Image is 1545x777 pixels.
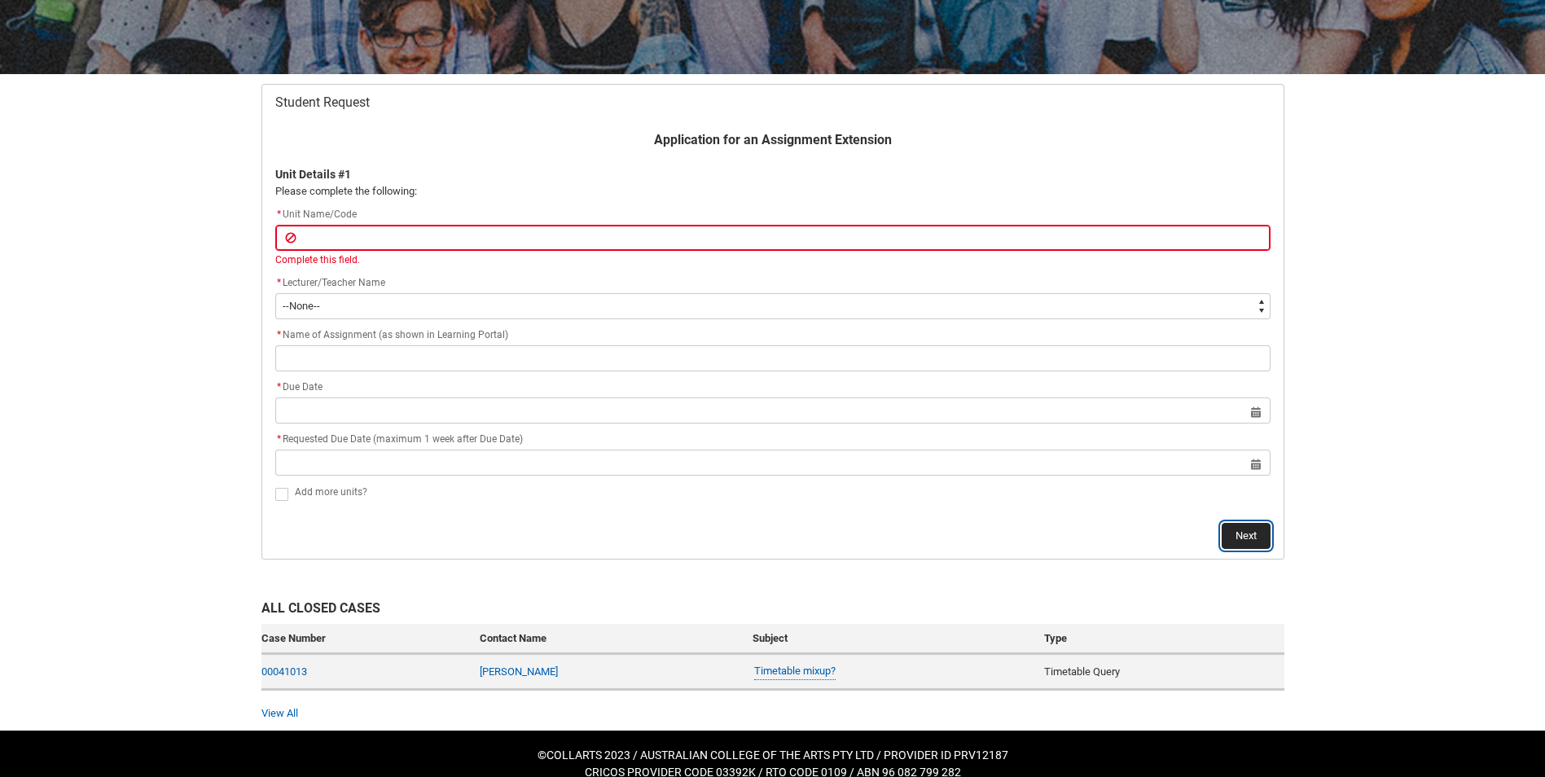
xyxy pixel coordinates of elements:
b: Unit Details #1 [275,168,351,181]
p: Please complete the following: [275,183,1271,200]
button: Next [1222,523,1271,549]
th: Type [1038,624,1284,656]
a: View All Cases [261,707,298,719]
a: Timetable mixup? [754,663,836,680]
span: Unit Name/Code [275,209,357,220]
b: Application for an Assignment Extension [654,132,892,147]
span: Name of Assignment (as shown in Learning Portal) [275,329,508,340]
th: Subject [746,624,1038,656]
span: Requested Due Date (maximum 1 week after Due Date) [275,433,523,445]
abbr: required [277,329,281,340]
th: Contact Name [473,624,746,656]
span: Add more units? [295,486,367,498]
abbr: required [277,209,281,220]
span: Student Request [275,94,370,111]
abbr: required [277,381,281,393]
abbr: required [277,433,281,445]
abbr: required [277,277,281,288]
a: [PERSON_NAME] [480,665,558,678]
h2: All Closed Cases [261,599,1284,624]
span: Timetable Query [1044,665,1120,678]
th: Case Number [261,624,473,656]
span: Lecturer/Teacher Name [283,277,385,288]
div: Complete this field. [275,252,1271,267]
a: 00041013 [261,665,307,678]
span: Due Date [275,381,323,393]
